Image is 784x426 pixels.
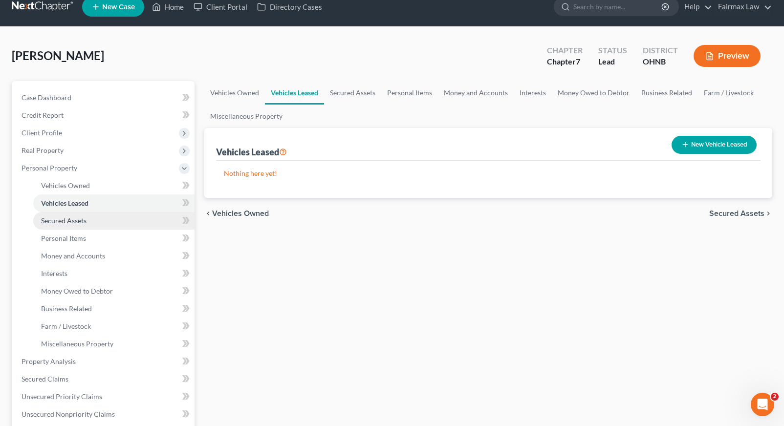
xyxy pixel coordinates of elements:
[698,81,760,105] a: Farm / Livestock
[41,252,105,260] span: Money and Accounts
[576,57,580,66] span: 7
[41,269,67,277] span: Interests
[204,210,269,217] button: chevron_left Vehicles Owned
[33,177,195,194] a: Vehicles Owned
[643,45,678,56] div: District
[204,81,265,105] a: Vehicles Owned
[22,93,71,102] span: Case Dashboard
[14,89,195,106] a: Case Dashboard
[33,247,195,265] a: Money and Accounts
[22,128,62,137] span: Client Profile
[216,146,287,158] div: Vehicles Leased
[14,405,195,423] a: Unsecured Nonpriority Claims
[22,410,115,418] span: Unsecured Nonpriority Claims
[33,300,195,318] a: Business Related
[381,81,438,105] a: Personal Items
[41,234,86,242] span: Personal Items
[224,169,753,178] p: Nothing here yet!
[14,106,195,124] a: Credit Report
[764,210,772,217] i: chevron_right
[41,199,88,207] span: Vehicles Leased
[41,216,87,225] span: Secured Assets
[22,392,102,401] span: Unsecured Priority Claims
[22,164,77,172] span: Personal Property
[14,370,195,388] a: Secured Claims
[33,194,195,212] a: Vehicles Leased
[672,136,757,154] button: New Vehicle Leased
[33,212,195,230] a: Secured Assets
[22,111,64,119] span: Credit Report
[771,393,779,401] span: 2
[643,56,678,67] div: OHNB
[14,388,195,405] a: Unsecured Priority Claims
[324,81,381,105] a: Secured Assets
[22,357,76,365] span: Property Analysis
[22,146,64,154] span: Real Property
[33,335,195,353] a: Miscellaneous Property
[33,230,195,247] a: Personal Items
[33,318,195,335] a: Farm / Livestock
[33,265,195,282] a: Interests
[751,393,774,416] iframe: Intercom live chat
[41,287,113,295] span: Money Owed to Debtor
[41,304,92,313] span: Business Related
[694,45,761,67] button: Preview
[41,322,91,330] span: Farm / Livestock
[547,45,583,56] div: Chapter
[12,48,104,63] span: [PERSON_NAME]
[14,353,195,370] a: Property Analysis
[709,210,772,217] button: Secured Assets chevron_right
[212,210,269,217] span: Vehicles Owned
[514,81,552,105] a: Interests
[438,81,514,105] a: Money and Accounts
[552,81,635,105] a: Money Owed to Debtor
[204,105,288,128] a: Miscellaneous Property
[102,3,135,11] span: New Case
[204,210,212,217] i: chevron_left
[598,56,627,67] div: Lead
[598,45,627,56] div: Status
[635,81,698,105] a: Business Related
[265,81,324,105] a: Vehicles Leased
[33,282,195,300] a: Money Owed to Debtor
[41,181,90,190] span: Vehicles Owned
[709,210,764,217] span: Secured Assets
[547,56,583,67] div: Chapter
[41,340,113,348] span: Miscellaneous Property
[22,375,68,383] span: Secured Claims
